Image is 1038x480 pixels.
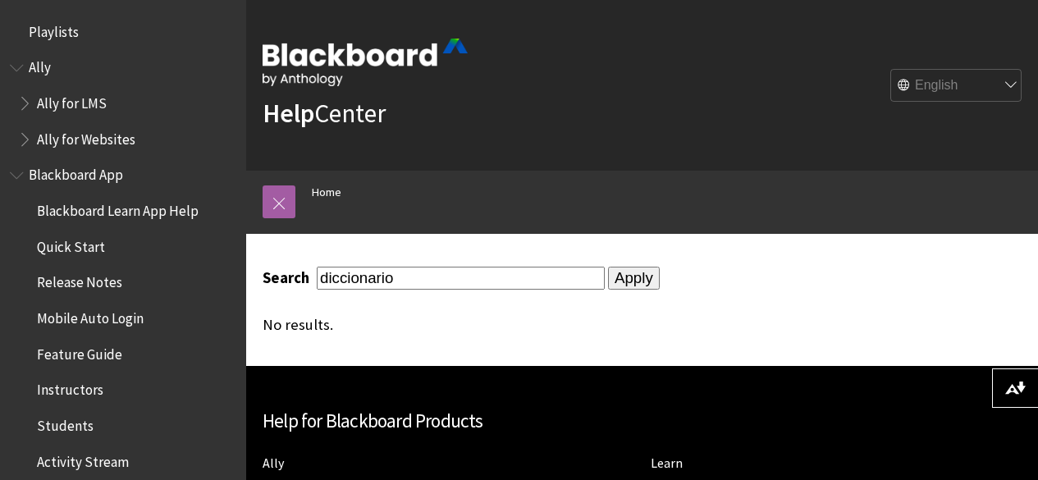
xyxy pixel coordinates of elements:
[651,455,683,472] a: Learn
[37,377,103,399] span: Instructors
[37,126,135,148] span: Ally for Websites
[29,18,79,40] span: Playlists
[37,89,107,112] span: Ally for LMS
[37,448,129,470] span: Activity Stream
[263,97,314,130] strong: Help
[10,54,236,153] nav: Book outline for Anthology Ally Help
[608,267,660,290] input: Apply
[37,269,122,291] span: Release Notes
[29,54,51,76] span: Ally
[891,70,1022,103] select: Site Language Selector
[263,455,284,472] a: Ally
[263,407,1022,436] h2: Help for Blackboard Products
[37,197,199,219] span: Blackboard Learn App Help
[263,39,468,86] img: Blackboard by Anthology
[37,233,105,255] span: Quick Start
[263,97,386,130] a: HelpCenter
[37,341,122,363] span: Feature Guide
[263,268,313,287] label: Search
[37,304,144,327] span: Mobile Auto Login
[263,316,779,334] div: No results.
[37,412,94,434] span: Students
[10,18,236,46] nav: Book outline for Playlists
[312,182,341,203] a: Home
[29,162,123,184] span: Blackboard App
